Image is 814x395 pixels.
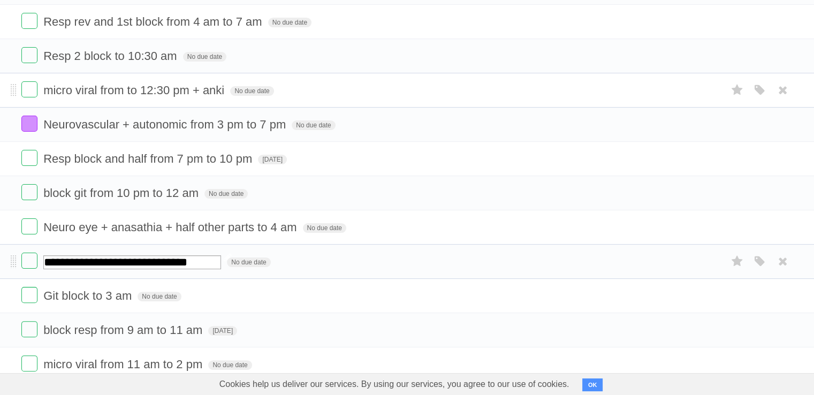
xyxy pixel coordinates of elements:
label: Done [21,150,37,166]
label: Done [21,218,37,234]
label: Star task [727,253,748,270]
label: Done [21,81,37,97]
label: Done [21,13,37,29]
span: [DATE] [208,326,237,336]
span: block git from 10 pm to 12 am [43,186,201,200]
button: OK [582,378,603,391]
label: Done [21,355,37,371]
span: Cookies help us deliver our services. By using our services, you agree to our use of cookies. [209,374,580,395]
span: No due date [138,292,181,301]
label: Done [21,116,37,132]
label: Done [21,287,37,303]
label: Star task [727,81,748,99]
span: Neuro eye + anasathia + half other parts to 4 am [43,221,299,234]
span: [DATE] [258,155,287,164]
span: Git block to 3 am [43,289,134,302]
span: No due date [303,223,346,233]
span: No due date [227,257,270,267]
span: micro viral from 11 am to 2 pm [43,358,205,371]
span: micro viral from to 12:30 pm + anki [43,83,227,97]
span: Resp 2 block to 10:30 am [43,49,179,63]
span: block resp from 9 am to 11 am [43,323,205,337]
label: Done [21,253,37,269]
label: Done [21,184,37,200]
label: Done [21,47,37,63]
span: No due date [268,18,311,27]
span: No due date [230,86,273,96]
span: Resp block and half from 7 pm to 10 pm [43,152,255,165]
span: No due date [204,189,248,199]
span: No due date [292,120,335,130]
label: Done [21,321,37,337]
span: No due date [208,360,252,370]
span: Resp rev and 1st block from 4 am to 7 am [43,15,264,28]
span: No due date [183,52,226,62]
span: Neurovascular + autonomic from 3 pm to 7 pm [43,118,288,131]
